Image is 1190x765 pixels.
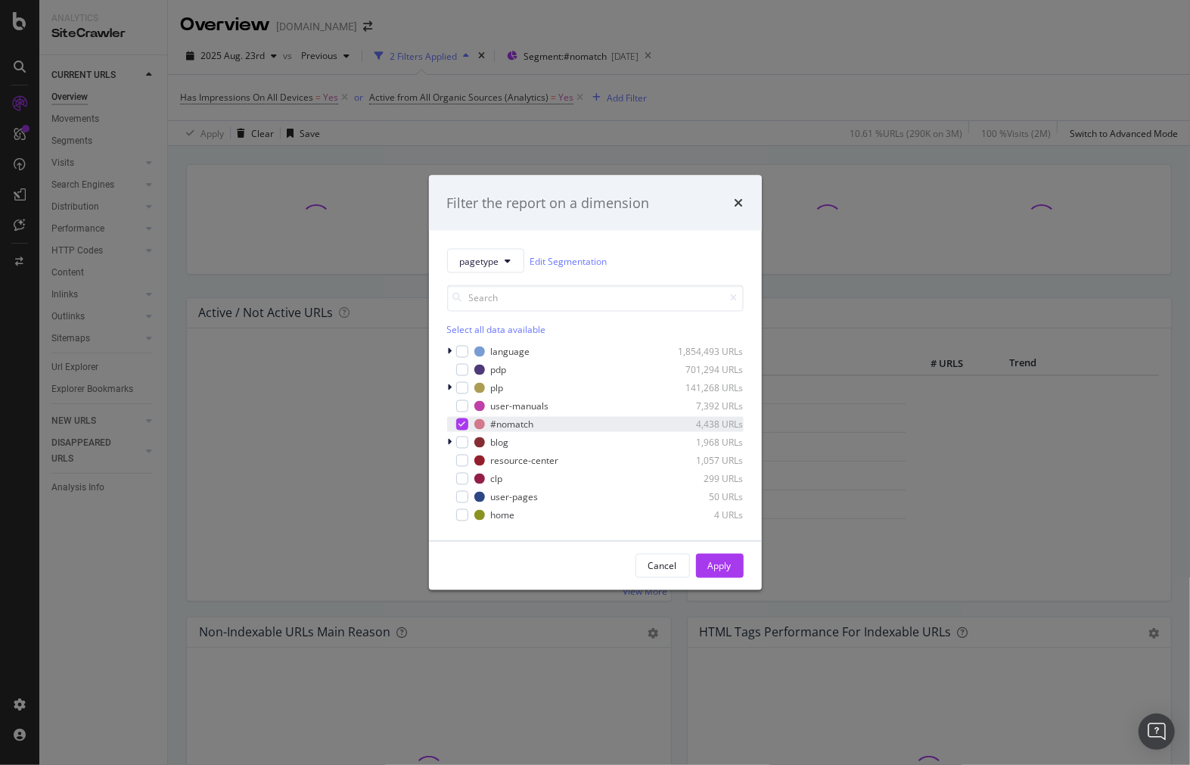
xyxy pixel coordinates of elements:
div: home [491,508,515,521]
span: pagetype [460,254,499,267]
div: pdp [491,363,507,376]
button: Cancel [635,554,690,578]
div: user-manuals [491,400,549,412]
div: Select all data available [447,324,744,337]
div: 141,268 URLs [670,381,744,394]
button: Apply [696,554,744,578]
div: modal [429,175,762,590]
div: blog [491,436,509,449]
div: Filter the report on a dimension [447,193,650,213]
button: pagetype [447,249,524,273]
div: times [735,193,744,213]
div: clp [491,472,503,485]
a: Edit Segmentation [530,253,607,269]
div: Open Intercom Messenger [1139,714,1175,750]
div: 1,057 URLs [670,454,744,467]
div: 4 URLs [670,508,744,521]
div: Apply [708,559,732,572]
input: Search [447,285,744,312]
div: 50 URLs [670,490,744,503]
div: 1,854,493 URLs [670,345,744,358]
div: 1,968 URLs [670,436,744,449]
div: #nomatch [491,418,534,431]
div: user-pages [491,490,539,503]
div: language [491,345,530,358]
div: resource-center [491,454,559,467]
div: 7,392 URLs [670,400,744,412]
div: Cancel [648,559,677,572]
div: 701,294 URLs [670,363,744,376]
div: plp [491,381,504,394]
div: 4,438 URLs [670,418,744,431]
div: 299 URLs [670,472,744,485]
